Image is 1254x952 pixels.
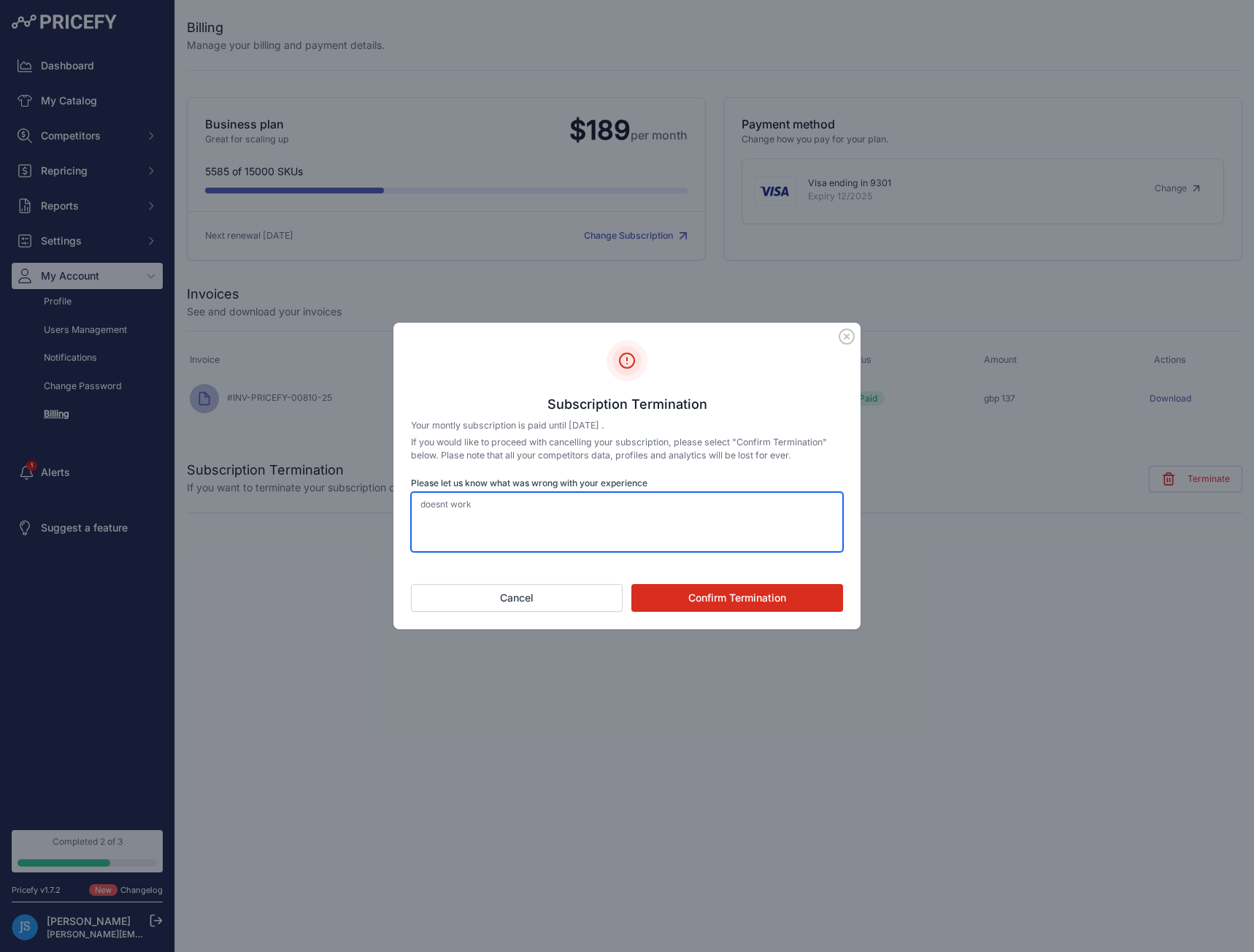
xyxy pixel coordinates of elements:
[411,436,843,463] p: If you would like to proceed with cancelling your subscription, please select "Confirm Terminatio...
[411,477,843,489] label: Please let us know what was wrong with your experience
[411,419,843,433] p: Your montly subscription is paid until [DATE] .
[631,584,843,612] button: Confirm Termination
[411,396,843,413] h3: Subscription Termination
[411,584,623,612] button: Cancel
